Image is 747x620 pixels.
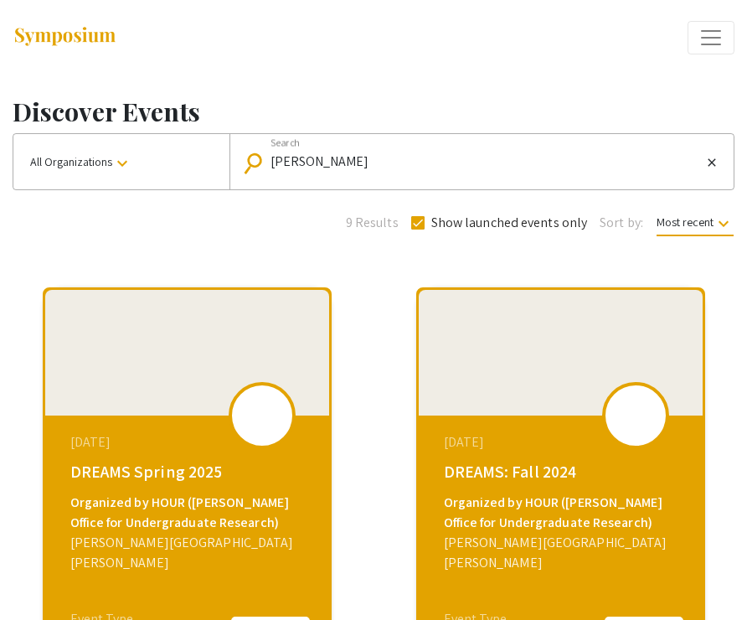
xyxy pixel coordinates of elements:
[444,459,682,484] div: DREAMS: Fall 2024
[270,154,702,169] input: Looking for something specific?
[30,154,132,169] span: All Organizations
[643,207,747,237] button: Most recent
[431,213,588,233] span: Show launched events only
[245,148,270,178] mat-icon: Search
[70,459,308,484] div: DREAMS Spring 2025
[13,96,734,127] h1: Discover Events
[70,432,308,452] div: [DATE]
[444,533,682,573] div: [PERSON_NAME][GEOGRAPHIC_DATA][PERSON_NAME]
[444,493,682,533] div: Organized by HOUR ([PERSON_NAME] Office for Undergraduate Research)
[705,155,719,170] mat-icon: close
[346,213,399,233] span: 9 Results
[112,153,132,173] mat-icon: keyboard_arrow_down
[13,134,229,189] button: All Organizations
[13,545,71,607] iframe: Chat
[714,214,734,234] mat-icon: keyboard_arrow_down
[70,533,308,573] div: [PERSON_NAME][GEOGRAPHIC_DATA][PERSON_NAME]
[70,493,308,533] div: Organized by HOUR ([PERSON_NAME] Office for Undergraduate Research)
[702,152,722,173] button: Clear
[688,21,734,54] button: Expand or Collapse Menu
[657,214,734,236] span: Most recent
[600,213,643,233] span: Sort by:
[13,26,117,49] img: Symposium by ForagerOne
[444,432,682,452] div: [DATE]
